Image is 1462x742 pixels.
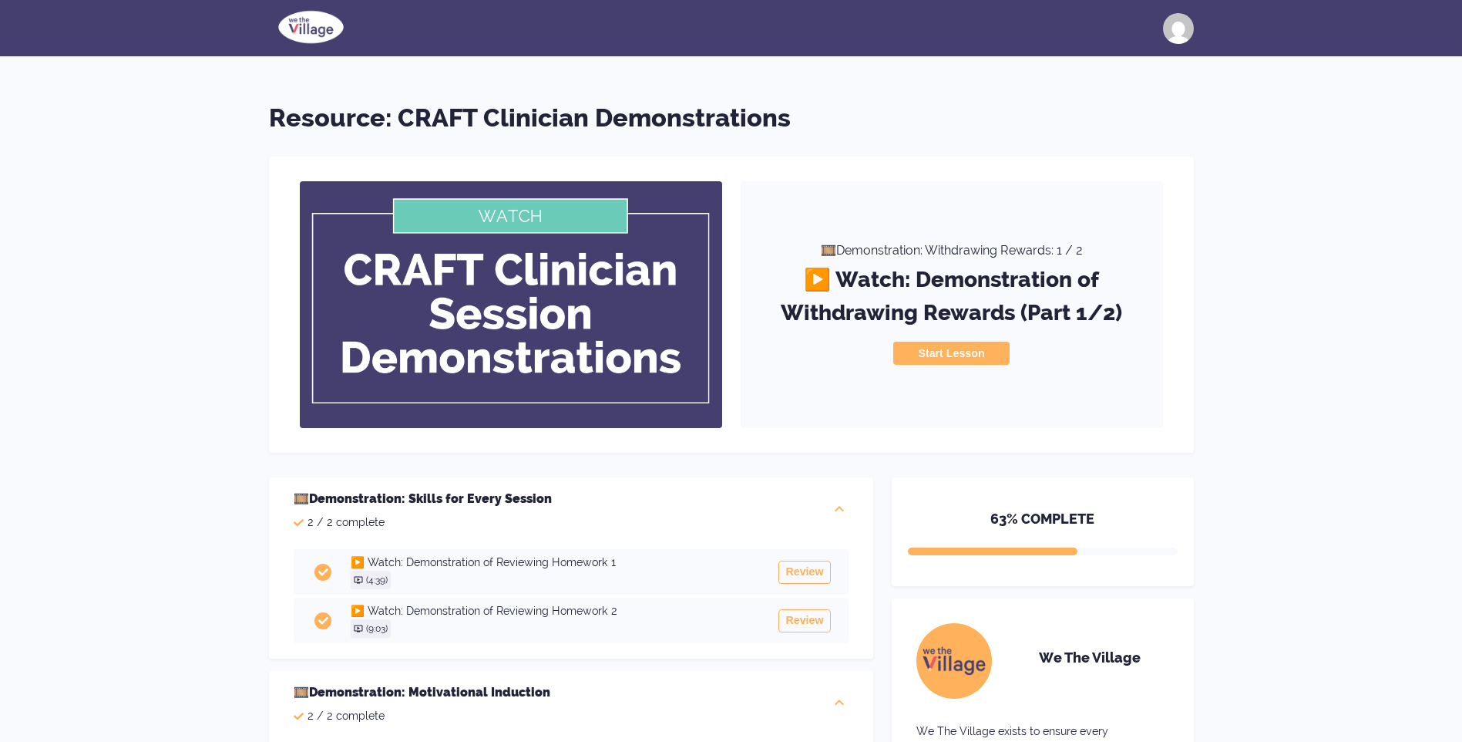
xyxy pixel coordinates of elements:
[300,181,722,428] img: course banner
[759,257,1144,342] h3: ▶️ Watch: Demonstration of Withdrawing Rewards (Part 1/2)
[269,8,354,46] img: school logo
[351,603,761,619] h3: ▶️ Watch: Demonstration of Reviewing Homework 2
[760,609,830,632] a: Review
[893,342,1009,365] button: Start Lesson
[294,708,550,724] p: 2 / 2 complete
[778,561,830,584] button: Review
[351,603,761,638] a: ▶️ Watch: Demonstration of Reviewing Homework 2(9:03)
[269,477,873,543] div: 🎞️Demonstration: Skills for Every Session2 / 2 complete
[778,609,830,632] button: Review
[760,561,830,584] a: Review
[294,490,552,508] h2: 🎞️Demonstration: Skills for Every Session
[294,514,552,531] p: 2 / 2 complete
[915,622,993,700] img: instructor avatar
[351,555,761,589] a: ▶️ Watch: Demonstration of Reviewing Homework 1(4:39)
[294,683,550,702] h2: 🎞️Demonstration: Motivational Induction
[821,245,1083,257] h4: 🎞️Demonstration: Withdrawing Rewards: 1 / 2
[1010,651,1169,665] h2: We The Village
[351,555,761,571] h3: ▶️ Watch: Demonstration of Reviewing Homework 1
[366,622,388,635] p: ( 9:03 )
[908,508,1178,548] h5: 63 % COMPLETE
[366,574,388,586] p: ( 4:39 )
[269,671,873,737] div: 🎞️Demonstration: Motivational Induction2 / 2 complete
[269,99,1194,137] h1: Resource: CRAFT Clinician Demonstrations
